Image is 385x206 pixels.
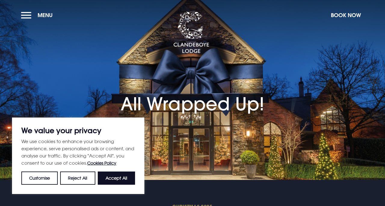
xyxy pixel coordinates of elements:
p: We value your privacy [21,127,135,134]
button: Book Now [328,9,364,22]
span: Menu [38,12,53,19]
button: Customise [21,172,58,185]
button: Accept All [98,172,135,185]
div: We value your privacy [12,118,144,194]
button: Menu [21,9,56,22]
img: Clandeboye Lodge [173,12,209,54]
h1: All Wrapped Up! [121,68,264,115]
a: Cookies Policy [87,160,116,166]
button: Reject All [60,172,95,185]
p: We use cookies to enhance your browsing experience, serve personalised ads or content, and analys... [21,138,135,167]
